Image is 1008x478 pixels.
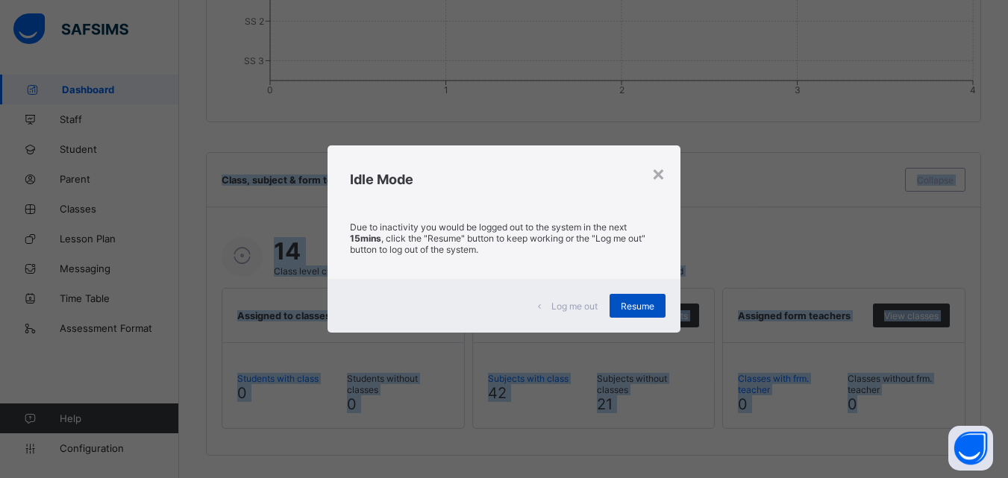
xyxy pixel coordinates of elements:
[350,221,658,255] p: Due to inactivity you would be logged out to the system in the next , click the "Resume" button t...
[350,172,658,187] h2: Idle Mode
[621,301,654,312] span: Resume
[651,160,666,186] div: ×
[350,233,381,244] strong: 15mins
[551,301,598,312] span: Log me out
[948,426,993,471] button: Open asap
